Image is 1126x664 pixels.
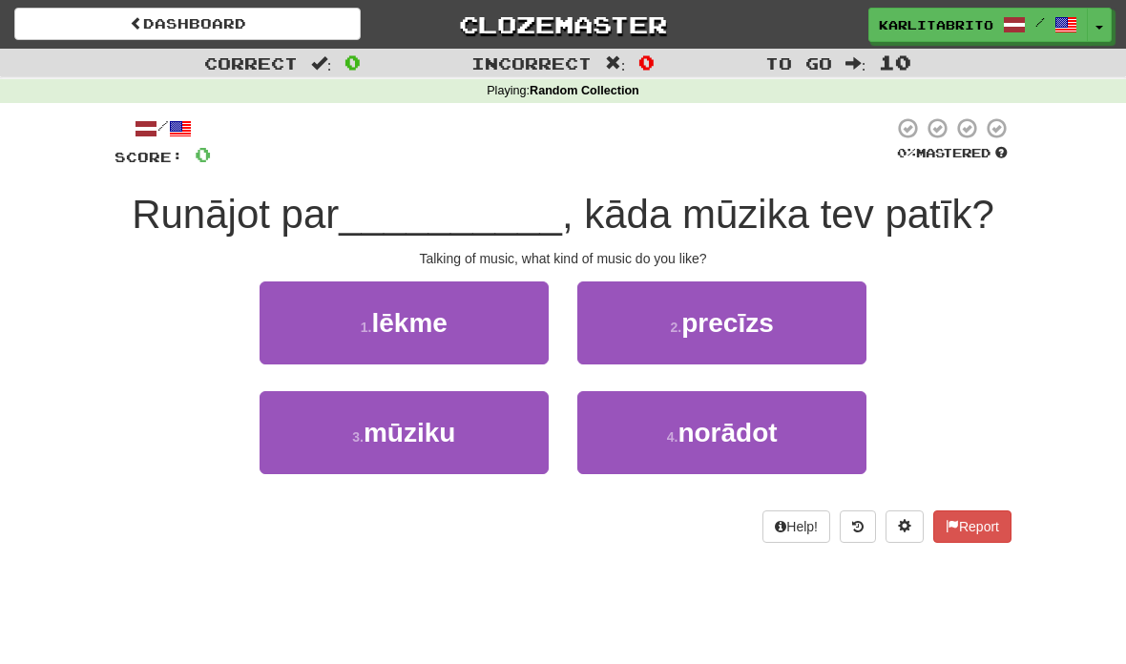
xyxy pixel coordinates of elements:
[204,53,298,73] span: Correct
[762,510,830,543] button: Help!
[471,53,592,73] span: Incorrect
[371,308,447,338] span: lēkme
[678,418,777,447] span: norādot
[260,281,549,364] button: 1.lēkme
[933,510,1011,543] button: Report
[845,55,866,72] span: :
[671,320,682,335] small: 2 .
[389,8,736,41] a: Clozemaster
[765,53,832,73] span: To go
[14,8,361,40] a: Dashboard
[530,84,639,97] strong: Random Collection
[132,192,339,237] span: Runājot par
[681,308,774,338] span: precīzs
[1035,15,1045,29] span: /
[344,51,361,73] span: 0
[361,320,372,335] small: 1 .
[311,55,332,72] span: :
[638,51,655,73] span: 0
[352,429,364,445] small: 3 .
[879,51,911,73] span: 10
[667,429,678,445] small: 4 .
[260,391,549,474] button: 3.mūziku
[577,391,866,474] button: 4.norādot
[562,192,994,237] span: , kāda mūzika tev patīk?
[115,116,211,140] div: /
[605,55,626,72] span: :
[115,249,1011,268] div: Talking of music, what kind of music do you like?
[879,16,993,33] span: Karlitabrito
[577,281,866,364] button: 2.precīzs
[840,510,876,543] button: Round history (alt+y)
[868,8,1088,42] a: Karlitabrito /
[897,145,916,160] span: 0 %
[339,192,562,237] span: __________
[364,418,455,447] span: mūziku
[893,145,1011,162] div: Mastered
[195,142,211,166] span: 0
[115,149,183,165] span: Score:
